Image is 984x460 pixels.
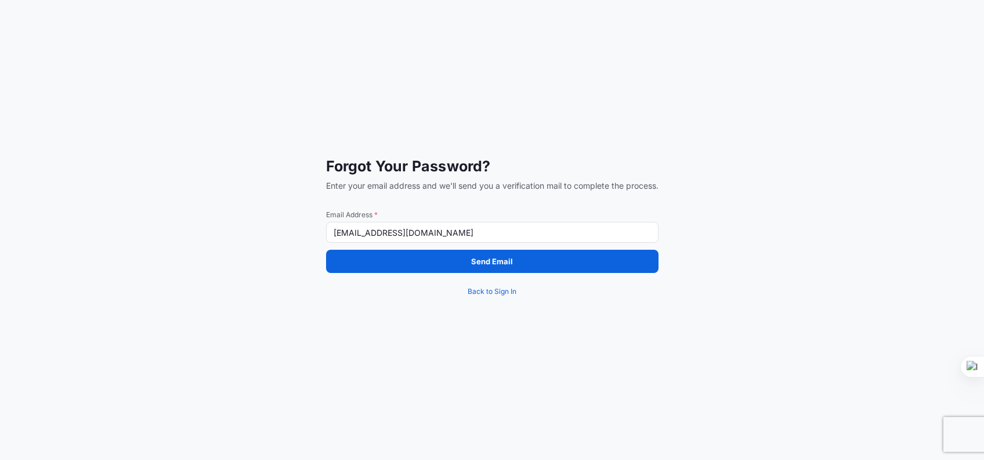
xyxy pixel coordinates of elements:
span: Back to Sign In [468,286,516,297]
a: Back to Sign In [326,280,659,303]
input: example@gmail.com [326,222,659,243]
p: Send Email [471,256,513,267]
button: Send Email [326,250,659,273]
span: Enter your email address and we'll send you a verification mail to complete the process. [326,180,659,192]
span: Forgot Your Password? [326,157,659,175]
span: Email Address [326,210,659,220]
